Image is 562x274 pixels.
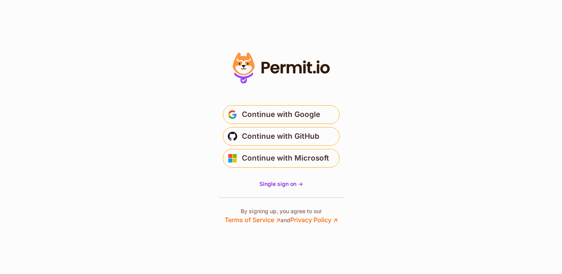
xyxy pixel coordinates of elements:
button: Continue with Google [223,105,340,124]
span: Continue with Google [242,108,320,121]
a: Privacy Policy ↗ [290,216,338,224]
span: Continue with GitHub [242,130,319,143]
button: Continue with GitHub [223,127,340,146]
p: By signing up, you agree to our and [225,207,338,225]
span: Single sign on -> [259,180,303,187]
span: Continue with Microsoft [242,152,329,164]
a: Single sign on -> [259,180,303,188]
a: Terms of Service ↗ [225,216,280,224]
button: Continue with Microsoft [223,149,340,168]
